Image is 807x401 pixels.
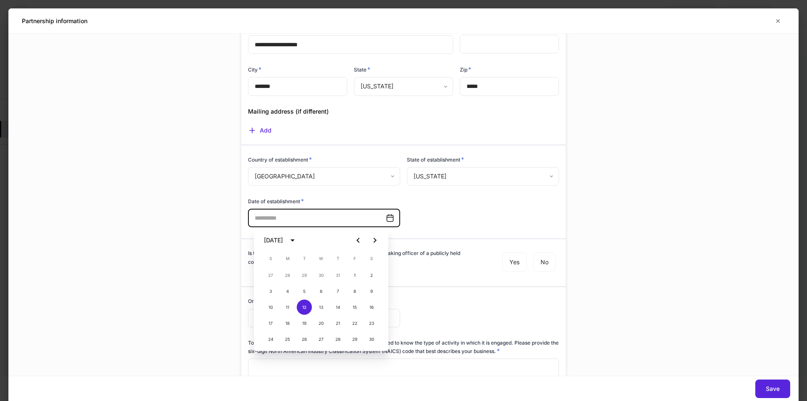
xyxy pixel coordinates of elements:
[330,250,345,267] span: Thursday
[330,332,345,347] button: 28
[354,65,370,74] h6: State
[755,380,790,398] button: Save
[407,167,559,186] div: [US_STATE]
[347,250,362,267] span: Friday
[264,236,283,244] div: [DATE]
[330,268,345,283] button: 31
[347,316,362,331] button: 22
[248,65,261,74] h6: City
[297,250,312,267] span: Tuesday
[280,316,295,331] button: 18
[280,284,295,299] button: 4
[248,197,304,205] h6: Date of establishment
[314,250,329,267] span: Wednesday
[330,316,345,331] button: 21
[347,268,362,283] button: 1
[364,300,379,315] button: 16
[314,332,329,347] button: 27
[297,332,312,347] button: 26
[263,332,278,347] button: 24
[263,300,278,315] button: 10
[280,268,295,283] button: 28
[280,250,295,267] span: Monday
[285,233,300,247] button: calendar view is open, switch to year view
[367,232,383,249] button: Next month
[330,348,345,363] button: 4
[314,348,329,363] button: 3
[314,300,329,315] button: 13
[407,155,464,164] h6: State of establishment
[364,268,379,283] button: 2
[297,268,312,283] button: 29
[297,284,312,299] button: 5
[22,17,87,25] h5: Partnership information
[347,348,362,363] button: 5
[248,297,298,305] h6: Organization website
[297,316,312,331] button: 19
[248,155,312,164] h6: Country of establishment
[241,97,559,116] div: Mailing address (if different)
[248,126,272,135] button: Add
[314,268,329,283] button: 30
[297,348,312,363] button: 2
[263,316,278,331] button: 17
[280,332,295,347] button: 25
[314,316,329,331] button: 20
[350,232,367,249] button: Previous month
[263,348,278,363] button: 31
[364,250,379,267] span: Saturday
[347,284,362,299] button: 8
[314,284,329,299] button: 6
[297,300,312,315] button: 12
[280,348,295,363] button: 1
[364,332,379,347] button: 30
[347,300,362,315] button: 15
[263,250,278,267] span: Sunday
[248,167,400,186] div: [GEOGRAPHIC_DATA]
[248,249,482,266] h6: Is the organization a director, 10% shareholder or policy-making officer of a publicly held company?
[280,300,295,315] button: 11
[766,386,780,392] div: Save
[330,300,345,315] button: 14
[263,268,278,283] button: 27
[364,316,379,331] button: 23
[248,339,559,355] h6: To properly categorize and serve your organization, we need to know the type of activity in which...
[347,332,362,347] button: 29
[263,284,278,299] button: 3
[330,284,345,299] button: 7
[364,348,379,363] button: 6
[364,284,379,299] button: 9
[460,65,471,74] h6: Zip
[354,77,453,96] div: [US_STATE]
